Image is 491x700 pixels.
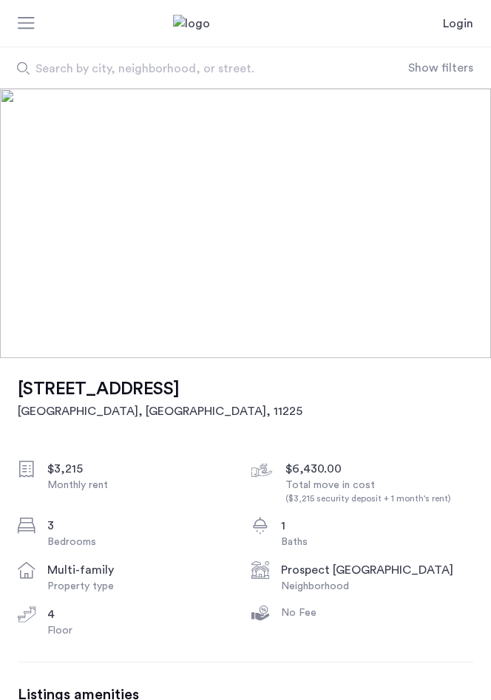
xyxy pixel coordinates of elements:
[47,605,240,623] div: 4
[47,579,240,594] div: Property type
[285,478,478,505] div: Total move in cost
[18,376,302,420] a: [STREET_ADDRESS][GEOGRAPHIC_DATA], [GEOGRAPHIC_DATA], 11225
[408,59,473,77] button: Show or hide filters
[281,517,473,535] div: 1
[47,478,240,493] div: Monthly rent
[47,561,240,579] div: multi-family
[18,402,302,420] h2: [GEOGRAPHIC_DATA], [GEOGRAPHIC_DATA] , 11225
[18,376,302,402] h1: [STREET_ADDRESS]
[281,561,473,579] div: Prospect [GEOGRAPHIC_DATA]
[47,460,240,478] div: $3,215
[173,15,318,32] img: logo
[281,605,473,620] div: No Fee
[281,535,473,549] div: Baths
[173,15,318,32] a: Cazamio Logo
[281,579,473,594] div: Neighborhood
[35,60,362,78] span: Search by city, neighborhood, or street.
[285,460,478,478] div: $6,430.00
[285,493,478,505] div: ($3,215 security deposit + 1 month's rent)
[47,623,240,638] div: Floor
[47,517,240,535] div: 3
[47,535,240,549] div: Bedrooms
[443,15,473,32] a: Login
